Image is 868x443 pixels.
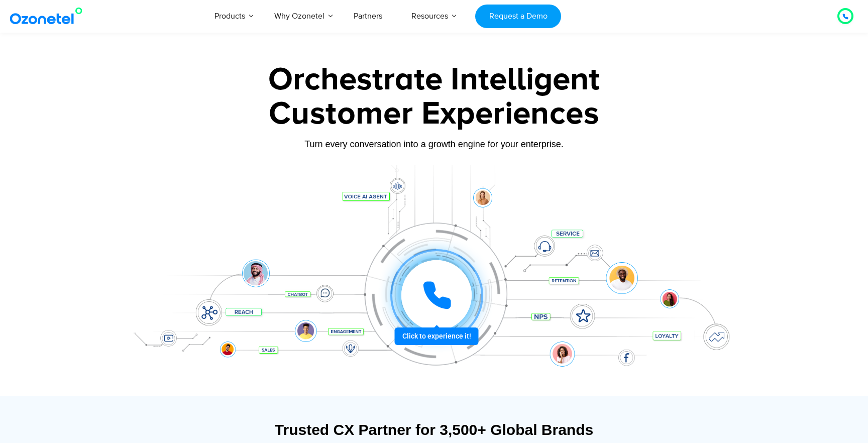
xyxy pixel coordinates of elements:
a: Request a Demo [475,5,561,28]
div: Customer Experiences [120,90,748,138]
div: Turn every conversation into a growth engine for your enterprise. [120,139,748,150]
div: Orchestrate Intelligent [120,64,748,96]
div: Trusted CX Partner for 3,500+ Global Brands [125,421,743,438]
